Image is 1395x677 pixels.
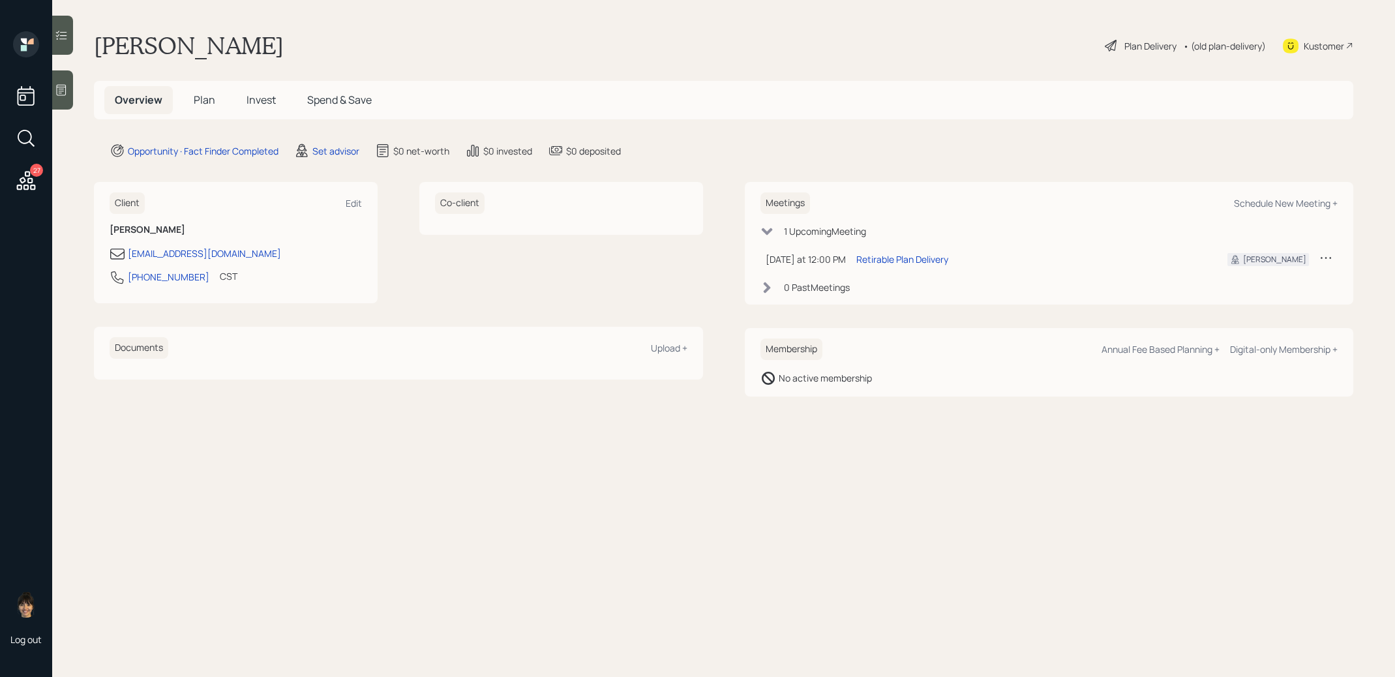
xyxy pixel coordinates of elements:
[10,633,42,646] div: Log out
[194,93,215,107] span: Plan
[760,192,810,214] h6: Meetings
[1243,254,1306,265] div: [PERSON_NAME]
[651,342,687,354] div: Upload +
[30,164,43,177] div: 27
[346,197,362,209] div: Edit
[307,93,372,107] span: Spend & Save
[784,224,866,238] div: 1 Upcoming Meeting
[110,224,362,235] h6: [PERSON_NAME]
[566,144,621,158] div: $0 deposited
[393,144,449,158] div: $0 net-worth
[1234,197,1338,209] div: Schedule New Meeting +
[312,144,359,158] div: Set advisor
[1102,343,1220,355] div: Annual Fee Based Planning +
[220,269,237,283] div: CST
[760,338,822,360] h6: Membership
[1124,39,1177,53] div: Plan Delivery
[779,371,872,385] div: No active membership
[856,252,948,266] div: Retirable Plan Delivery
[94,31,284,60] h1: [PERSON_NAME]
[247,93,276,107] span: Invest
[1183,39,1266,53] div: • (old plan-delivery)
[435,192,485,214] h6: Co-client
[784,280,850,294] div: 0 Past Meeting s
[128,247,281,260] div: [EMAIL_ADDRESS][DOMAIN_NAME]
[110,192,145,214] h6: Client
[13,592,39,618] img: treva-nostdahl-headshot.png
[128,144,278,158] div: Opportunity · Fact Finder Completed
[115,93,162,107] span: Overview
[128,270,209,284] div: [PHONE_NUMBER]
[1230,343,1338,355] div: Digital-only Membership +
[110,337,168,359] h6: Documents
[483,144,532,158] div: $0 invested
[766,252,846,266] div: [DATE] at 12:00 PM
[1304,39,1344,53] div: Kustomer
